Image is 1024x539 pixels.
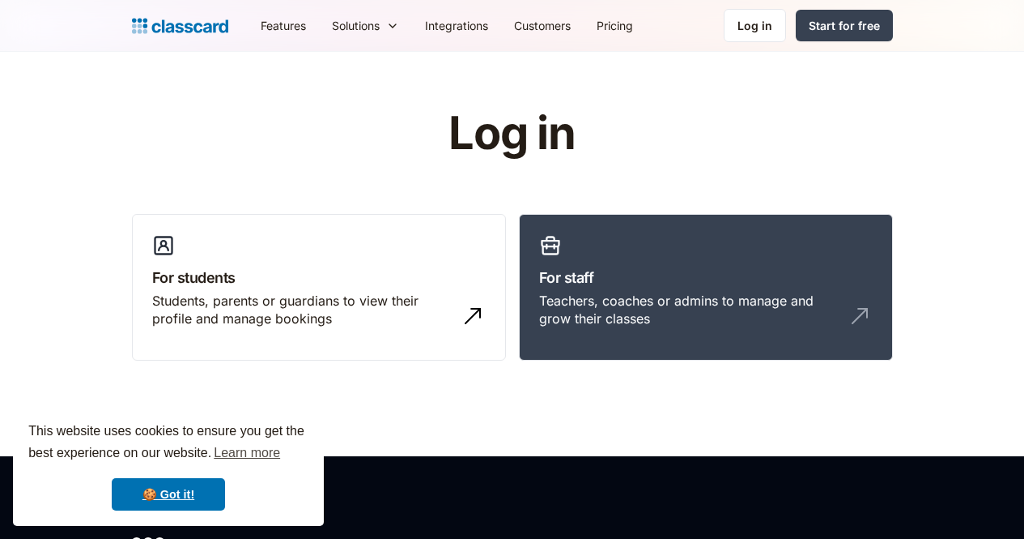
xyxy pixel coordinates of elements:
a: Logo [132,15,228,37]
div: Start for free [809,17,880,34]
div: Solutions [332,17,380,34]
h3: For students [152,267,486,289]
a: Features [248,7,319,44]
a: For studentsStudents, parents or guardians to view their profile and manage bookings [132,214,506,361]
a: Log in [724,9,786,42]
a: Pricing [584,7,646,44]
a: dismiss cookie message [112,478,225,511]
span: This website uses cookies to ensure you get the best experience on our website. [28,421,308,465]
h3: For staff [539,267,873,289]
a: Customers [501,7,584,44]
div: Students, parents or guardians to view their profile and manage bookings [152,292,453,328]
a: learn more about cookies [211,441,283,465]
a: For staffTeachers, coaches or admins to manage and grow their classes [519,214,893,361]
a: Integrations [412,7,501,44]
div: Log in [737,17,772,34]
div: cookieconsent [13,406,324,526]
h1: Log in [255,109,769,159]
div: Solutions [319,7,412,44]
a: Start for free [796,10,893,41]
div: Teachers, coaches or admins to manage and grow their classes [539,292,840,328]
